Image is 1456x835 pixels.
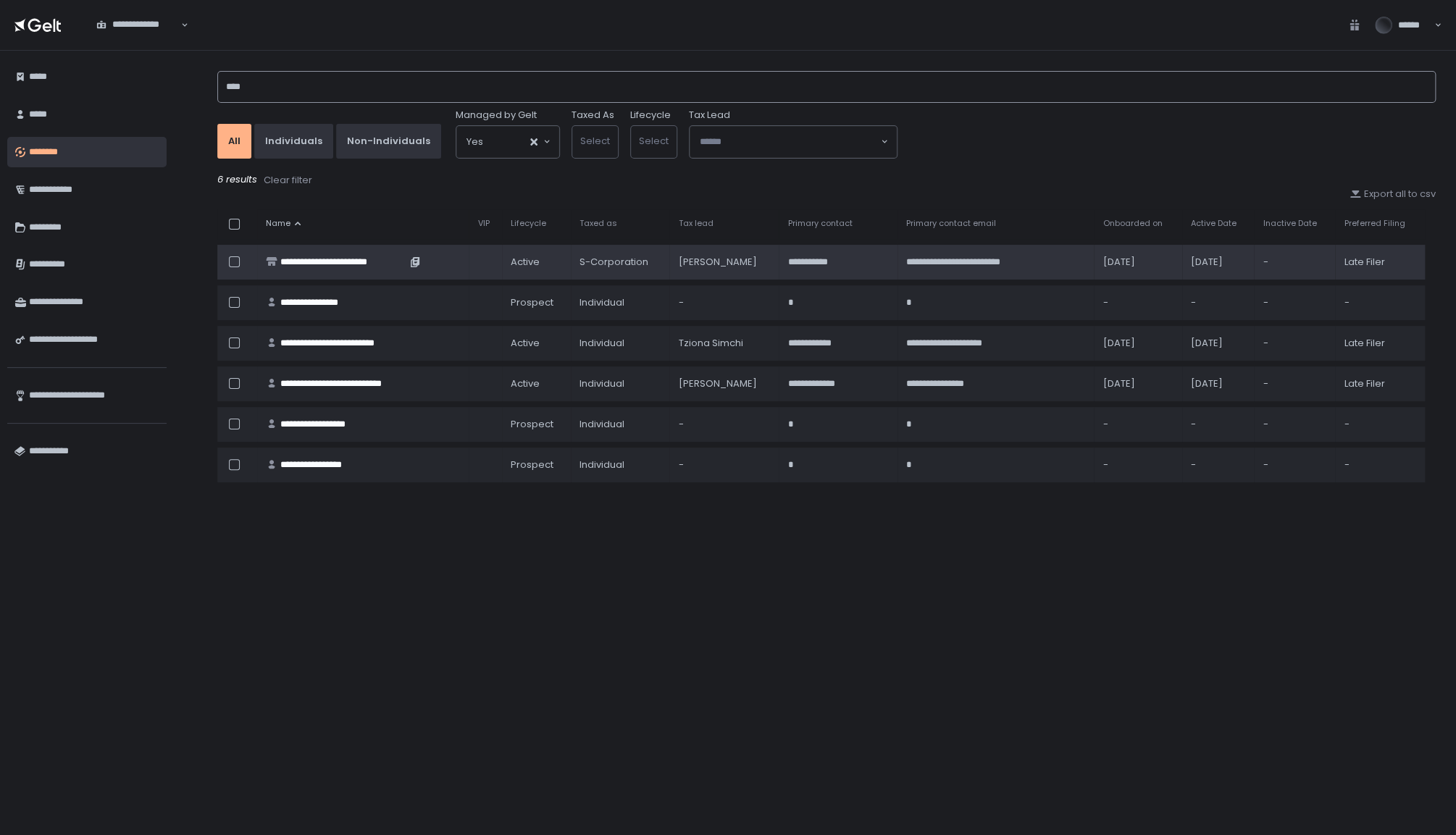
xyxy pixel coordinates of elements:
div: - [1191,418,1246,431]
div: - [678,458,770,471]
div: 6 results [217,173,1436,188]
div: Search for option [456,126,559,158]
span: Primary contact [787,218,852,229]
div: S-Corporation [580,256,661,269]
span: Name [266,218,290,229]
span: Managed by Gelt [456,109,537,122]
label: Taxed As [572,109,614,122]
button: Non-Individuals [336,124,441,159]
div: Individual [580,337,661,350]
input: Search for option [483,135,529,149]
input: Search for option [700,135,879,149]
div: Late Filer [1344,337,1416,350]
div: [DATE] [1191,377,1246,390]
span: Select [639,134,669,148]
div: - [678,418,770,431]
div: Individual [580,418,661,431]
span: Tax Lead [689,109,730,122]
span: prospect [511,458,553,471]
span: Lifecycle [511,218,546,229]
span: Inactive Date [1263,218,1316,229]
div: - [1344,296,1416,309]
span: Tax lead [678,218,713,229]
div: - [1263,296,1326,309]
div: Individual [580,458,661,471]
div: - [1344,418,1416,431]
span: prospect [511,418,553,431]
div: - [1103,418,1173,431]
label: Lifecycle [630,109,671,122]
div: [DATE] [1191,337,1246,350]
div: [DATE] [1103,337,1173,350]
span: Primary contact email [906,218,996,229]
div: - [1263,458,1326,471]
div: [DATE] [1103,256,1173,269]
span: Onboarded on [1103,218,1162,229]
span: Yes [466,135,483,149]
div: - [1263,256,1326,269]
div: - [1191,458,1246,471]
span: Active Date [1191,218,1237,229]
span: Preferred Filing [1344,218,1405,229]
div: Non-Individuals [347,135,430,148]
div: - [1263,337,1326,350]
span: active [511,256,540,269]
div: Individuals [265,135,322,148]
div: Individual [580,377,661,390]
span: active [511,337,540,350]
div: Late Filer [1344,256,1416,269]
div: Tziona Simchi [678,337,770,350]
div: All [228,135,240,148]
div: Individual [580,296,661,309]
div: [PERSON_NAME] [678,256,770,269]
span: Taxed as [580,218,617,229]
div: [PERSON_NAME] [678,377,770,390]
div: Search for option [690,126,897,158]
div: - [1191,296,1246,309]
input: Search for option [96,31,180,46]
button: All [217,124,251,159]
button: Export all to csv [1350,188,1436,201]
button: Clear filter [263,173,313,188]
span: active [511,377,540,390]
div: - [1344,458,1416,471]
button: Clear Selected [530,138,537,146]
div: Clear filter [264,174,312,187]
span: prospect [511,296,553,309]
div: [DATE] [1191,256,1246,269]
div: - [1263,377,1326,390]
div: [DATE] [1103,377,1173,390]
div: - [1103,296,1173,309]
span: Select [580,134,610,148]
span: VIP [477,218,489,229]
div: Search for option [87,10,188,41]
button: Individuals [254,124,333,159]
div: Late Filer [1344,377,1416,390]
div: - [1263,418,1326,431]
div: - [678,296,770,309]
div: - [1103,458,1173,471]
